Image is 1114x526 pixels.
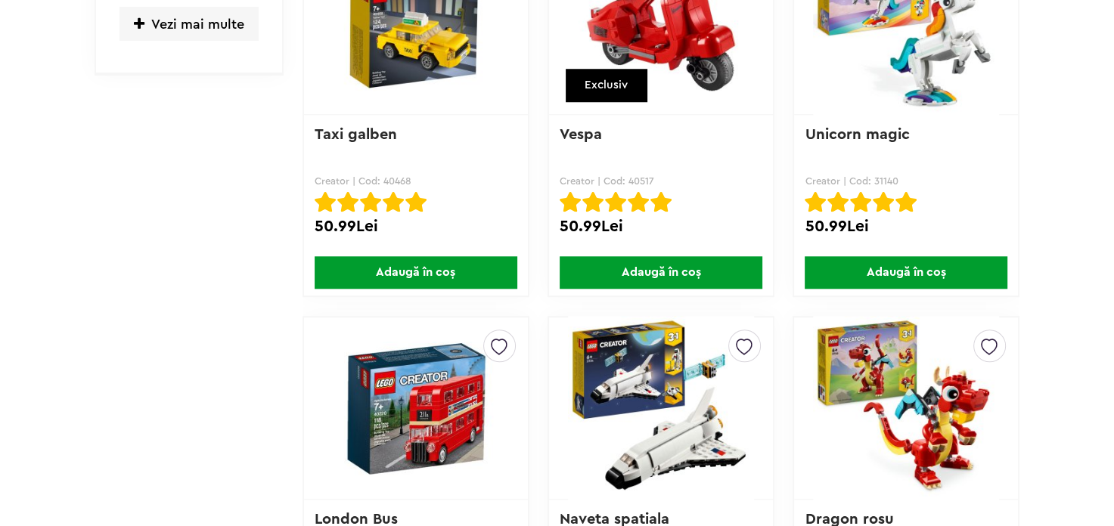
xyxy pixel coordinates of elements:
img: Evaluare cu stele [560,191,581,212]
img: Evaluare cu stele [873,191,894,212]
span: Adaugă în coș [315,256,517,289]
a: Taxi galben [315,127,397,142]
div: 50.99Lei [805,217,1007,237]
img: Evaluare cu stele [850,191,871,212]
span: Adaugă în coș [560,256,762,289]
img: Evaluare cu stele [827,191,849,212]
img: Evaluare cu stele [895,191,917,212]
div: Exclusiv [566,69,647,101]
div: 50.99Lei [560,217,762,237]
img: Evaluare cu stele [650,191,672,212]
p: Creator | Cod: 40468 [315,175,517,187]
img: Dragon rosu [813,302,999,514]
a: Adaugă în coș [549,256,773,289]
img: Evaluare cu stele [628,191,649,212]
a: Adaugă în coș [794,256,1018,289]
span: Vezi mai multe [119,7,259,41]
p: Creator | Cod: 40517 [560,175,762,187]
span: Adaugă în coș [805,256,1007,289]
a: Adaugă în coș [304,256,528,289]
img: Naveta spatiala [568,302,754,514]
img: Evaluare cu stele [360,191,381,212]
div: 50.99Lei [315,217,517,237]
a: Vespa [560,127,602,142]
img: Evaluare cu stele [805,191,826,212]
img: Evaluare cu stele [383,191,404,212]
img: Evaluare cu stele [405,191,427,212]
img: Evaluare cu stele [605,191,626,212]
img: Evaluare cu stele [582,191,604,212]
p: Creator | Cod: 31140 [805,175,1007,187]
a: Unicorn magic [805,127,909,142]
img: London Bus [323,332,509,484]
img: Evaluare cu stele [337,191,358,212]
img: Evaluare cu stele [315,191,336,212]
